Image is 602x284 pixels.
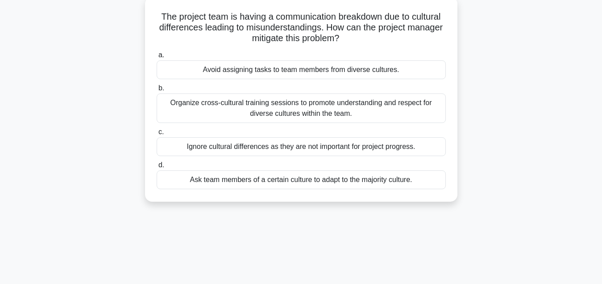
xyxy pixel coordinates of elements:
[158,51,164,59] span: a.
[156,11,447,44] h5: The project team is having a communication breakdown due to cultural differences leading to misun...
[158,161,164,169] span: d.
[158,84,164,92] span: b.
[157,93,446,123] div: Organize cross-cultural training sessions to promote understanding and respect for diverse cultur...
[158,128,164,136] span: c.
[157,170,446,189] div: Ask team members of a certain culture to adapt to the majority culture.
[157,60,446,79] div: Avoid assigning tasks to team members from diverse cultures.
[157,137,446,156] div: Ignore cultural differences as they are not important for project progress.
